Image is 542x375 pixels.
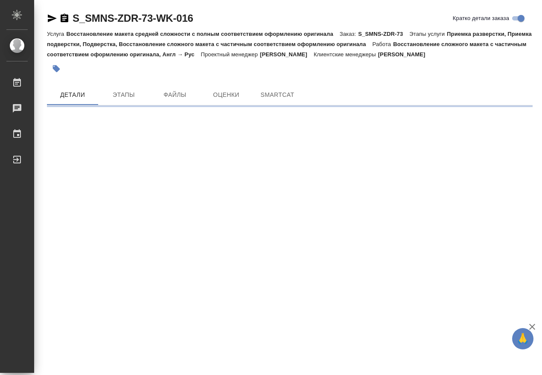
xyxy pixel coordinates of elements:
[257,90,298,100] span: SmartCat
[373,41,393,47] p: Работа
[206,90,247,100] span: Оценки
[47,31,66,37] p: Услуга
[260,51,314,58] p: [PERSON_NAME]
[73,12,193,24] a: S_SMNS-ZDR-73-WK-016
[409,31,447,37] p: Этапы услуги
[201,51,260,58] p: Проектный менеджер
[59,13,70,23] button: Скопировать ссылку
[512,328,533,349] button: 🙏
[378,51,432,58] p: [PERSON_NAME]
[453,14,509,23] span: Кратко детали заказа
[66,31,339,37] p: Восстановление макета средней сложности с полным соответствием оформлению оригинала
[47,59,66,78] button: Добавить тэг
[314,51,378,58] p: Клиентские менеджеры
[340,31,358,37] p: Заказ:
[358,31,409,37] p: S_SMNS-ZDR-73
[52,90,93,100] span: Детали
[47,31,532,47] p: Приемка разверстки, Приемка подверстки, Подверстка, Восстановление сложного макета с частичным со...
[103,90,144,100] span: Этапы
[154,90,195,100] span: Файлы
[516,330,530,348] span: 🙏
[47,13,57,23] button: Скопировать ссылку для ЯМессенджера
